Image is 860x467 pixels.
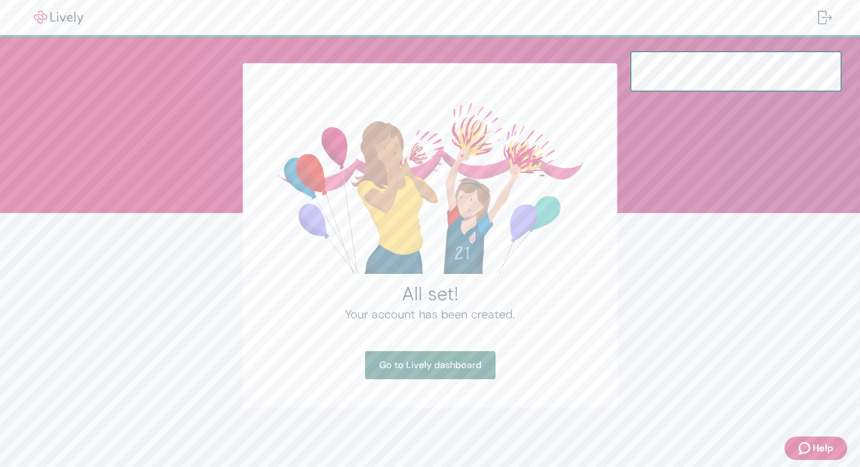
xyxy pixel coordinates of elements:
a: Go to Lively dashboard [365,351,496,379]
img: Lively [26,11,91,25]
h2: All set! [271,282,589,305]
button: Zendesk support iconHelp [785,437,847,460]
button: Log out [809,4,841,32]
span: Help [813,441,833,455]
h4: Your account has been created. [271,305,589,323]
svg: Zendesk support icon [799,441,813,455]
